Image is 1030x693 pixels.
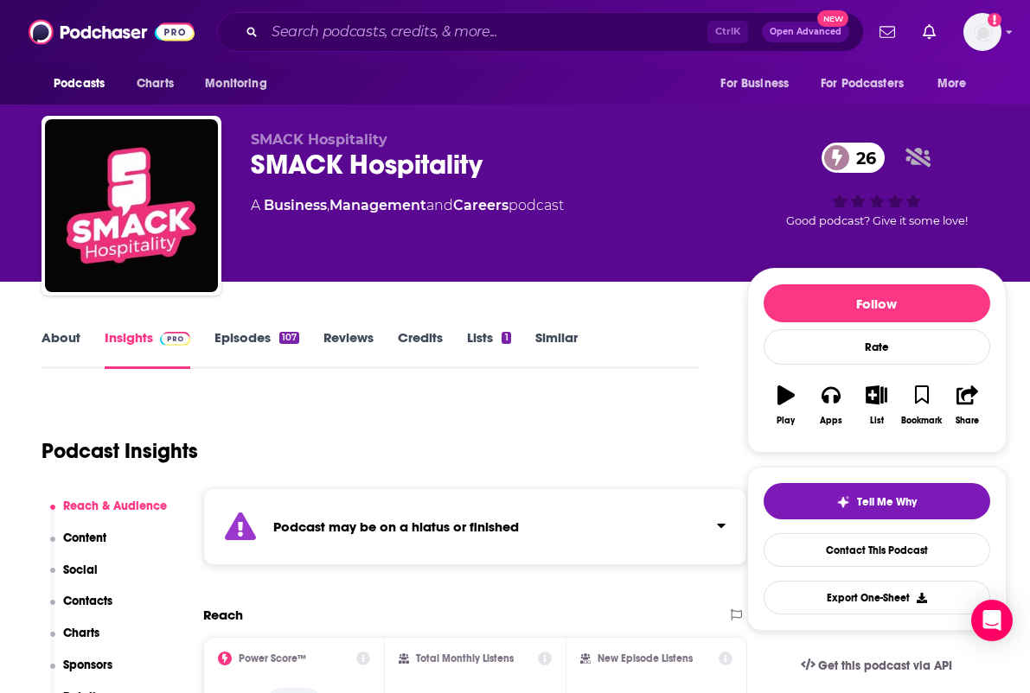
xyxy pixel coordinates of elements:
[963,13,1001,51] button: Show profile menu
[899,374,944,436] button: Bookmark
[870,416,884,426] div: List
[251,195,564,216] div: A podcast
[535,329,578,369] a: Similar
[820,416,842,426] div: Apps
[764,483,990,519] button: tell me why sparkleTell Me Why
[809,67,929,100] button: open menu
[916,17,943,47] a: Show notifications dropdown
[770,28,841,36] span: Open Advanced
[963,13,1001,51] span: Logged in as evafrank
[416,652,514,664] h2: Total Monthly Listens
[598,652,693,664] h2: New Episode Listens
[214,329,299,369] a: Episodes107
[857,495,917,509] span: Tell Me Why
[50,658,113,690] button: Sponsors
[963,13,1001,51] img: User Profile
[988,13,1001,27] svg: Add a profile image
[777,416,795,426] div: Play
[747,131,1007,238] div: 26Good podcast? Give it some love!
[251,131,387,148] span: SMACK Hospitality
[467,329,510,369] a: Lists1
[426,197,453,213] span: and
[839,143,885,173] span: 26
[42,438,198,464] h1: Podcast Insights
[453,197,509,213] a: Careers
[42,67,127,100] button: open menu
[160,332,190,346] img: Podchaser Pro
[193,67,289,100] button: open menu
[720,72,789,96] span: For Business
[273,518,519,535] strong: Podcast may be on a hiatus or finished
[323,329,374,369] a: Reviews
[63,499,167,513] p: Reach & Audience
[29,16,195,48] img: Podchaser - Follow, Share and Rate Podcasts
[762,22,849,42] button: Open AdvancedNew
[787,645,967,687] a: Get this podcast via API
[50,626,100,658] button: Charts
[329,197,426,213] a: Management
[50,563,99,594] button: Social
[264,197,327,213] a: Business
[63,658,112,672] p: Sponsors
[809,374,854,436] button: Apps
[217,12,864,52] div: Search podcasts, credits, & more...
[50,594,113,626] button: Contacts
[818,658,952,673] span: Get this podcast via API
[63,563,98,577] p: Social
[822,143,885,173] a: 26
[901,416,942,426] div: Bookmark
[50,531,107,563] button: Content
[63,626,99,640] p: Charts
[937,72,967,96] span: More
[925,67,988,100] button: open menu
[203,607,243,623] h2: Reach
[708,67,810,100] button: open menu
[836,495,850,509] img: tell me why sparkle
[398,329,443,369] a: Credits
[821,72,904,96] span: For Podcasters
[327,197,329,213] span: ,
[50,499,168,531] button: Reach & Audience
[764,374,809,436] button: Play
[786,214,968,227] span: Good podcast? Give it some love!
[279,332,299,344] div: 107
[265,18,707,46] input: Search podcasts, credits, & more...
[42,329,80,369] a: About
[205,72,266,96] span: Monitoring
[239,652,306,664] h2: Power Score™
[764,581,990,614] button: Export One-Sheet
[873,17,902,47] a: Show notifications dropdown
[54,72,105,96] span: Podcasts
[944,374,989,436] button: Share
[956,416,979,426] div: Share
[764,284,990,322] button: Follow
[105,329,190,369] a: InsightsPodchaser Pro
[817,10,848,27] span: New
[764,533,990,567] a: Contact This Podcast
[125,67,184,100] a: Charts
[707,21,748,43] span: Ctrl K
[203,488,747,565] section: Click to expand status details
[63,594,112,608] p: Contacts
[764,329,990,365] div: Rate
[137,72,174,96] span: Charts
[854,374,899,436] button: List
[63,531,106,545] p: Content
[971,600,1013,641] div: Open Intercom Messenger
[45,119,218,292] img: SMACK Hospitality
[502,332,510,344] div: 1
